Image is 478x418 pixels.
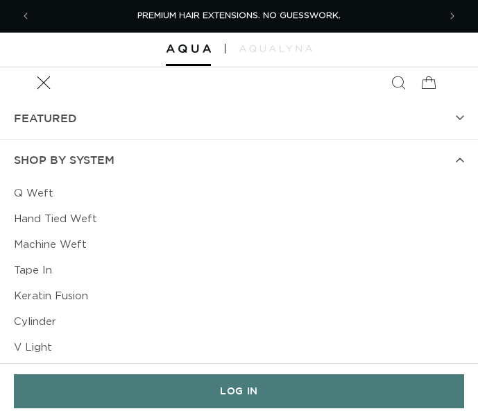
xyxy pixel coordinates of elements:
[10,1,41,31] button: Previous announcement
[437,1,468,31] button: Next announcement
[14,232,464,258] a: Machine Weft
[14,181,464,206] a: Q Weft
[14,283,464,309] a: Keratin Fusion
[14,335,464,360] a: V Light
[28,67,59,98] summary: Menu
[14,258,464,283] a: Tape In
[166,44,211,53] img: Aqua Hair Extensions
[14,309,464,335] a: Cylinder
[383,67,413,98] summary: Search
[14,150,114,170] span: SHOP BY SYSTEM
[14,374,464,408] a: LOG IN
[14,108,77,128] span: FEATURED
[137,11,341,19] span: PREMIUM HAIR EXTENSIONS. NO GUESSWORK.
[14,206,464,232] a: Hand Tied Weft
[239,45,312,52] img: aqualyna.com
